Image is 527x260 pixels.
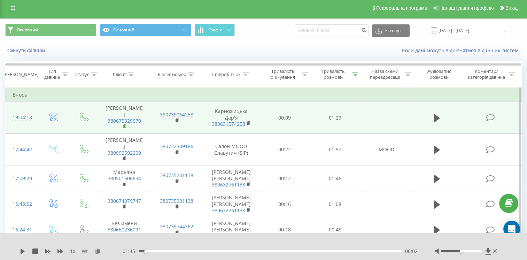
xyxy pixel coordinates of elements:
[259,166,310,191] td: 00:12
[376,5,427,11] span: Реферальна програма
[108,150,141,156] a: 380992592200
[195,24,235,36] button: Графік
[203,217,259,243] td: [PERSON_NAME] [PERSON_NAME]
[310,217,360,243] td: 00:48
[144,250,147,253] div: Accessibility label
[160,198,193,204] a: 380735201138
[17,27,38,33] span: Основний
[100,24,191,36] button: Основний
[466,68,507,80] div: Коментар/категорія дзвінка
[212,207,245,214] a: 380632761138
[372,24,410,37] button: Експорт
[121,248,139,255] span: - 01:45
[98,102,150,134] td: [PERSON_NAME]
[98,217,150,243] td: Без имени
[13,143,31,156] div: 17:44:42
[295,24,369,37] input: Пошук за номером
[310,166,360,191] td: 01:46
[212,181,245,188] a: 380632761138
[266,68,300,80] div: Тривалість очікування
[203,102,259,134] td: Карножицька Дар'я
[108,198,141,204] a: 380674079747
[160,111,193,118] a: 380739064258
[310,191,360,217] td: 01:08
[203,191,259,217] td: [PERSON_NAME] [PERSON_NAME]
[419,68,459,80] div: Аудіозапис розмови
[113,71,126,77] div: Клієнт
[259,134,310,166] td: 00:22
[13,223,31,237] div: 16:24:31
[3,71,38,77] div: [PERSON_NAME]
[13,197,31,211] div: 16:43:52
[160,143,193,150] a: 380732309186
[5,24,96,36] button: Основний
[5,47,48,54] button: Скинути фільтри
[503,221,520,237] div: Open Intercom Messenger
[13,172,31,185] div: 17:09:20
[212,71,241,77] div: Співробітник
[310,134,360,166] td: 01:57
[160,172,193,178] a: 380735201138
[460,250,463,253] div: Accessibility label
[505,5,518,11] span: Вихід
[212,232,245,239] a: 380637550362
[98,134,150,166] td: [PERSON_NAME]
[212,121,245,127] a: 380631574258
[44,68,60,80] div: Тип дзвінка
[203,166,259,191] td: [PERSON_NAME] [PERSON_NAME]
[208,28,222,32] span: Графік
[108,117,141,124] a: 380675329670
[160,223,193,230] a: 380739744362
[439,5,494,11] span: Налаштування профілю
[405,248,418,255] span: 00:02
[157,71,186,77] div: Бізнес номер
[316,68,350,80] div: Тривалість розмови
[75,71,89,77] div: Статус
[108,175,141,182] a: 380501506634
[366,68,403,80] div: Назва схеми переадресації
[360,134,412,166] td: MOOD
[108,226,141,233] a: 380660236091
[203,134,259,166] td: Салон MOOD Славутич (SIP)
[98,166,150,191] td: Марьяна
[402,47,522,54] a: Коли дані можуть відрізнятися вiд інших систем
[259,191,310,217] td: 00:16
[6,88,522,102] td: Вчора
[259,102,310,134] td: 00:09
[259,217,310,243] td: 00:18
[13,111,31,124] div: 19:04:18
[310,102,360,134] td: 01:29
[70,248,75,255] span: 1 x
